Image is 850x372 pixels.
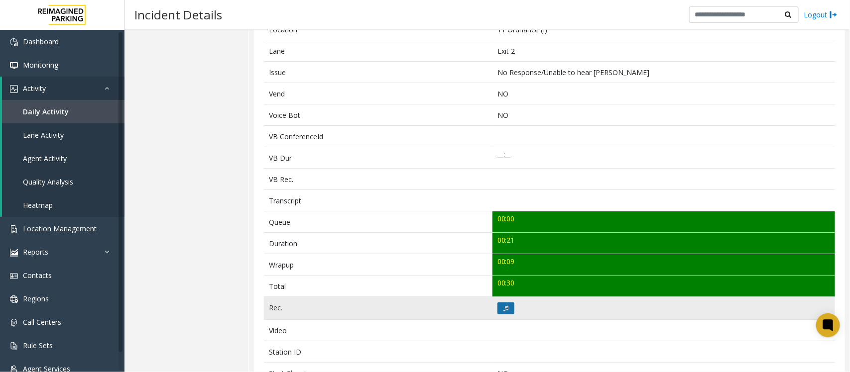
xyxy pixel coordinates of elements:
td: Wrapup [264,254,492,276]
td: Total [264,276,492,297]
td: Transcript [264,190,492,211]
img: 'icon' [10,272,18,280]
h3: Incident Details [129,2,227,27]
span: Agent Activity [23,154,67,163]
td: Voice Bot [264,104,492,126]
img: 'icon' [10,342,18,350]
span: Reports [23,247,48,257]
span: Contacts [23,271,52,280]
td: VB ConferenceId [264,126,492,147]
td: 00:30 [492,276,835,297]
p: NO [497,110,830,120]
a: Logout [804,9,838,20]
span: Heatmap [23,200,53,210]
td: Queue [264,211,492,233]
span: Monitoring [23,60,58,70]
td: Video [264,320,492,341]
a: Daily Activity [2,100,124,123]
p: NO [497,89,830,99]
img: 'icon' [10,62,18,70]
td: 00:21 [492,233,835,254]
td: Duration [264,233,492,254]
td: No Response/Unable to hear [PERSON_NAME] [492,62,835,83]
td: VB Rec. [264,169,492,190]
span: Dashboard [23,37,59,46]
td: Rec. [264,297,492,320]
td: 00:00 [492,211,835,233]
a: Lane Activity [2,123,124,147]
a: Activity [2,77,124,100]
td: Lane [264,40,492,62]
td: __:__ [492,147,835,169]
span: Quality Analysis [23,177,73,186]
img: 'icon' [10,249,18,257]
a: Heatmap [2,193,124,217]
img: logout [830,9,838,20]
img: 'icon' [10,85,18,93]
span: Call Centers [23,317,61,327]
td: Issue [264,62,492,83]
img: 'icon' [10,295,18,303]
td: Station ID [264,341,492,363]
img: 'icon' [10,319,18,327]
td: VB Dur [264,147,492,169]
img: 'icon' [10,225,18,233]
a: Quality Analysis [2,170,124,193]
td: 00:09 [492,254,835,276]
span: Regions [23,294,49,303]
span: Activity [23,84,46,93]
span: Location Management [23,224,97,233]
img: 'icon' [10,38,18,46]
td: Exit 2 [492,40,835,62]
span: Lane Activity [23,130,64,140]
a: Agent Activity [2,147,124,170]
span: Daily Activity [23,107,69,116]
span: Rule Sets [23,341,53,350]
td: Vend [264,83,492,104]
